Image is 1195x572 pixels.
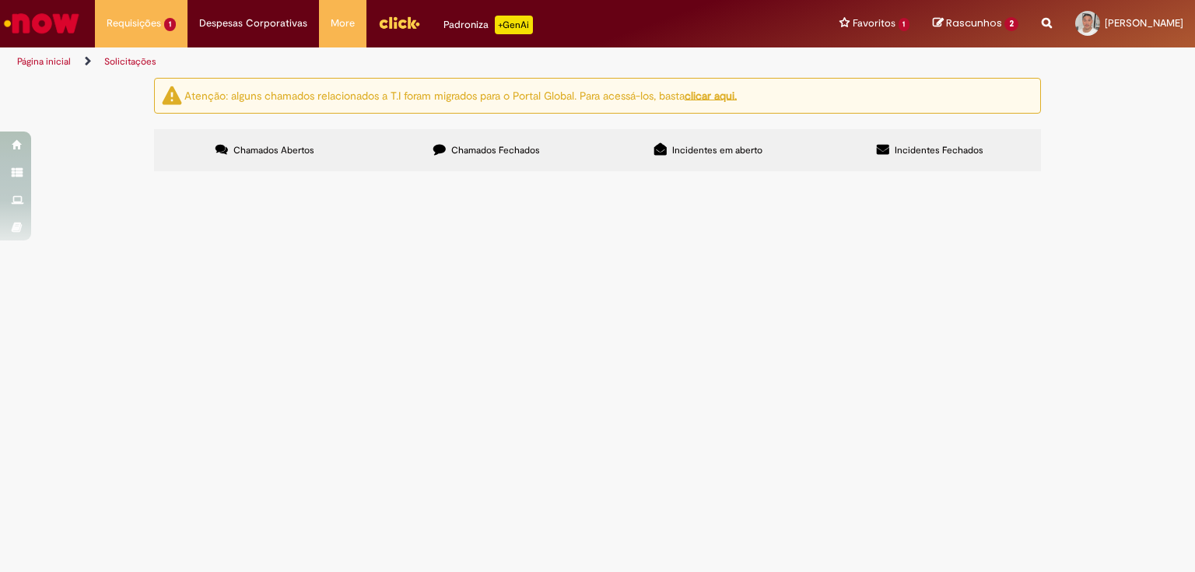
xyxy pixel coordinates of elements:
[12,47,785,76] ul: Trilhas de página
[672,144,762,156] span: Incidentes em aberto
[2,8,82,39] img: ServiceNow
[233,144,314,156] span: Chamados Abertos
[199,16,307,31] span: Despesas Corporativas
[164,18,176,31] span: 1
[107,16,161,31] span: Requisições
[899,18,910,31] span: 1
[895,144,983,156] span: Incidentes Fechados
[1105,16,1183,30] span: [PERSON_NAME]
[1004,17,1018,31] span: 2
[104,55,156,68] a: Solicitações
[184,88,737,102] ng-bind-html: Atenção: alguns chamados relacionados a T.I foram migrados para o Portal Global. Para acessá-los,...
[495,16,533,34] p: +GenAi
[378,11,420,34] img: click_logo_yellow_360x200.png
[17,55,71,68] a: Página inicial
[933,16,1018,31] a: Rascunhos
[853,16,895,31] span: Favoritos
[443,16,533,34] div: Padroniza
[331,16,355,31] span: More
[451,144,540,156] span: Chamados Fechados
[946,16,1002,30] span: Rascunhos
[685,88,737,102] a: clicar aqui.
